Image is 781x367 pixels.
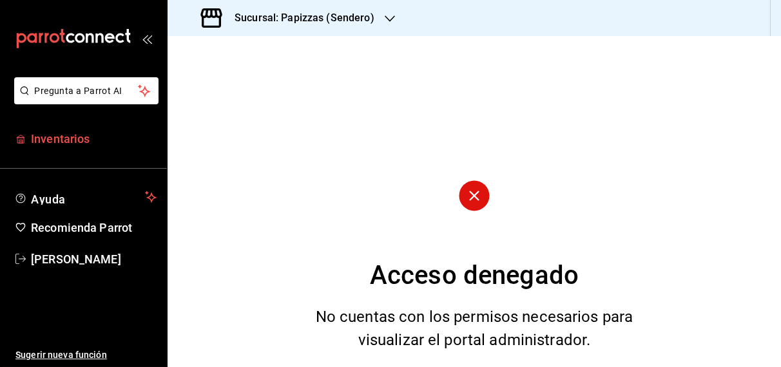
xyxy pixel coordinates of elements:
[35,84,139,98] span: Pregunta a Parrot AI
[31,250,157,268] span: [PERSON_NAME]
[300,305,650,352] div: No cuentas con los permisos necesarios para visualizar el portal administrador.
[31,130,157,147] span: Inventarios
[224,10,374,26] h3: Sucursal: Papizzas (Sendero)
[14,77,159,104] button: Pregunta a Parrot AI
[31,189,140,205] span: Ayuda
[15,348,157,362] span: Sugerir nueva función
[142,33,152,44] button: open_drawer_menu
[370,256,579,295] div: Acceso denegado
[9,93,159,107] a: Pregunta a Parrot AI
[31,219,157,236] span: Recomienda Parrot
